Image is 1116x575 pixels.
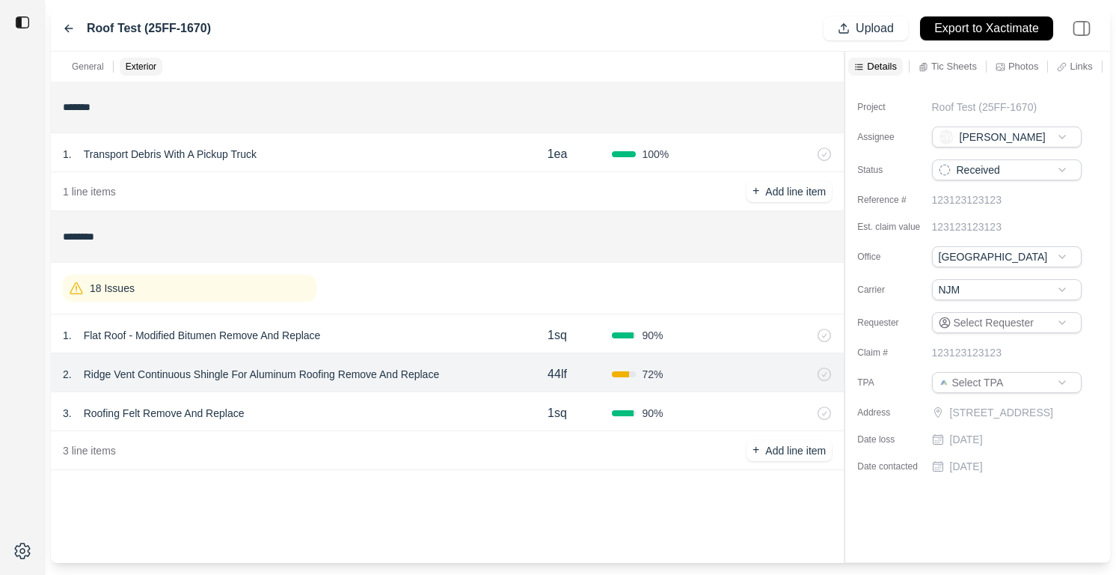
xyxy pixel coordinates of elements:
[642,147,669,162] span: 100 %
[63,184,116,199] p: 1 line items
[63,147,72,162] p: 1 .
[857,347,932,359] label: Claim #
[857,460,932,472] label: Date contacted
[15,15,30,30] img: toggle sidebar
[857,194,932,206] label: Reference #
[824,16,908,40] button: Upload
[642,328,663,343] span: 90 %
[548,365,567,383] p: 44lf
[950,432,983,447] p: [DATE]
[78,403,251,424] p: Roofing Felt Remove And Replace
[920,16,1053,40] button: Export to Xactimate
[765,184,826,199] p: Add line item
[932,192,1002,207] p: 123123123123
[857,433,932,445] label: Date loss
[63,443,116,458] p: 3 line items
[932,345,1002,360] p: 123123123123
[72,61,104,73] p: General
[857,131,932,143] label: Assignee
[642,367,663,382] span: 72 %
[87,19,211,37] label: Roof Test (25FF-1670)
[934,20,1039,37] p: Export to Xactimate
[1070,60,1092,73] p: Links
[857,251,932,263] label: Office
[548,404,567,422] p: 1sq
[857,407,932,419] label: Address
[78,325,327,346] p: Flat Roof - Modified Bitumen Remove And Replace
[746,440,832,461] button: +Add line item
[63,328,72,343] p: 1 .
[78,364,446,385] p: Ridge Vent Continuous Shingle For Aluminum Roofing Remove And Replace
[78,144,263,165] p: Transport Debris With A Pickup Truck
[950,405,1085,420] p: [STREET_ADDRESS]
[857,284,932,296] label: Carrier
[857,164,932,176] label: Status
[857,101,932,113] label: Project
[752,183,759,200] p: +
[90,281,135,296] p: 18 Issues
[931,60,977,73] p: Tic Sheets
[867,60,897,73] p: Details
[1008,60,1038,73] p: Photos
[932,219,1002,234] p: 123123123123
[548,326,567,344] p: 1sq
[857,377,932,389] label: TPA
[752,442,759,459] p: +
[950,459,983,474] p: [DATE]
[642,406,663,421] span: 90 %
[856,20,894,37] p: Upload
[548,145,568,163] p: 1ea
[932,100,1037,115] p: Roof Test (25FF-1670)
[1065,12,1098,45] img: right-panel.svg
[765,443,826,458] p: Add line item
[857,317,932,329] label: Requester
[857,221,932,233] label: Est. claim value
[746,181,832,202] button: +Add line item
[126,61,156,73] p: Exterior
[63,406,72,421] p: 3 .
[63,367,72,382] p: 2 .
